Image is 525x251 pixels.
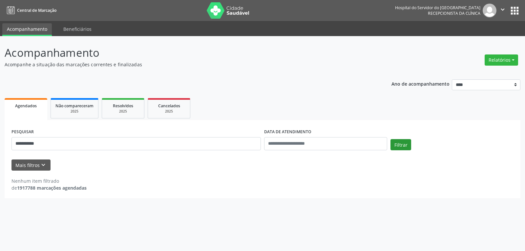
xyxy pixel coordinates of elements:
[17,185,87,191] strong: 1917788 marcações agendadas
[264,127,311,137] label: DATA DE ATENDIMENTO
[55,109,94,114] div: 2025
[483,4,496,17] img: img
[55,103,94,109] span: Não compareceram
[107,109,139,114] div: 2025
[11,127,34,137] label: PESQUISAR
[2,23,52,36] a: Acompanhamento
[5,61,366,68] p: Acompanhe a situação das marcações correntes e finalizadas
[40,161,47,169] i: keyboard_arrow_down
[11,178,87,184] div: Nenhum item filtrado
[158,103,180,109] span: Cancelados
[5,5,56,16] a: Central de Marcação
[499,6,506,13] i: 
[11,184,87,191] div: de
[391,79,450,88] p: Ano de acompanhamento
[15,103,37,109] span: Agendados
[395,5,480,10] div: Hospital do Servidor do [GEOGRAPHIC_DATA]
[496,4,509,17] button: 
[113,103,133,109] span: Resolvidos
[17,8,56,13] span: Central de Marcação
[59,23,96,35] a: Beneficiários
[509,5,520,16] button: apps
[390,139,411,150] button: Filtrar
[153,109,185,114] div: 2025
[5,45,366,61] p: Acompanhamento
[11,159,51,171] button: Mais filtroskeyboard_arrow_down
[485,54,518,66] button: Relatórios
[428,10,480,16] span: Recepcionista da clínica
